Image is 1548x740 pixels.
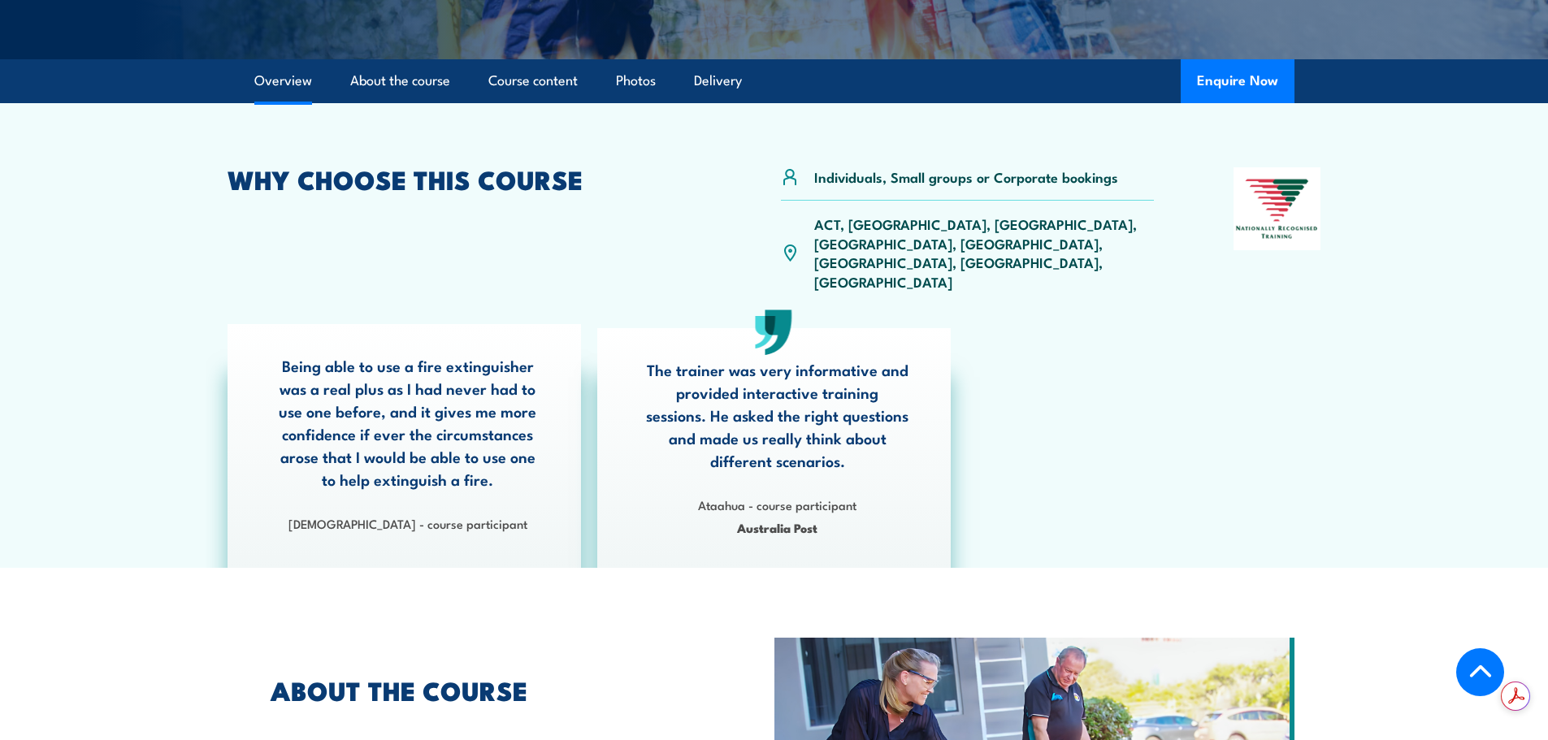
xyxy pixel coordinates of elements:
p: Individuals, Small groups or Corporate bookings [814,167,1118,186]
h2: ABOUT THE COURSE [271,678,700,701]
h2: WHY CHOOSE THIS COURSE [228,167,702,190]
img: Nationally Recognised Training logo. [1234,167,1321,250]
button: Enquire Now [1181,59,1294,103]
span: Australia Post [645,518,910,537]
p: The trainer was very informative and provided interactive training sessions. He asked the right q... [645,358,910,472]
a: Delivery [694,59,742,102]
a: Overview [254,59,312,102]
a: About the course [350,59,450,102]
strong: [DEMOGRAPHIC_DATA] - course participant [288,514,527,532]
p: Being able to use a fire extinguisher was a real plus as I had never had to use one before, and i... [275,354,540,491]
strong: Ataahua - course participant [698,495,856,513]
a: Course content [488,59,578,102]
a: Photos [616,59,656,102]
p: ACT, [GEOGRAPHIC_DATA], [GEOGRAPHIC_DATA], [GEOGRAPHIC_DATA], [GEOGRAPHIC_DATA], [GEOGRAPHIC_DATA... [814,214,1155,291]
